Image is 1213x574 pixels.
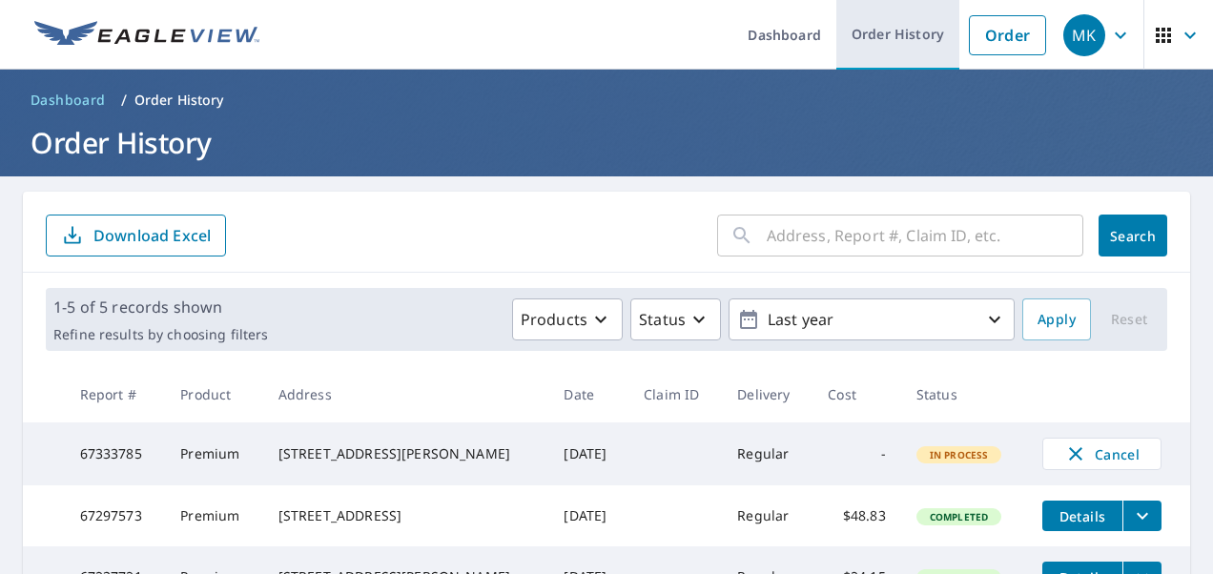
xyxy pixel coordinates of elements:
[93,225,211,246] p: Download Excel
[969,15,1046,55] a: Order
[722,485,812,546] td: Regular
[722,366,812,422] th: Delivery
[165,422,262,485] td: Premium
[23,123,1190,162] h1: Order History
[165,485,262,546] td: Premium
[1062,442,1141,465] span: Cancel
[729,298,1015,340] button: Last year
[121,89,127,112] li: /
[767,209,1083,262] input: Address, Report #, Claim ID, etc.
[548,485,628,546] td: [DATE]
[521,308,587,331] p: Products
[1099,215,1167,256] button: Search
[1114,227,1152,245] span: Search
[65,366,166,422] th: Report #
[165,366,262,422] th: Product
[1042,501,1122,531] button: detailsBtn-67297573
[901,366,1027,422] th: Status
[134,91,224,110] p: Order History
[34,21,259,50] img: EV Logo
[23,85,1190,115] nav: breadcrumb
[53,296,268,318] p: 1-5 of 5 records shown
[639,308,686,331] p: Status
[548,366,628,422] th: Date
[812,366,901,422] th: Cost
[628,366,722,422] th: Claim ID
[278,506,534,525] div: [STREET_ADDRESS]
[760,303,983,337] p: Last year
[1038,308,1076,332] span: Apply
[263,366,549,422] th: Address
[812,422,901,485] td: -
[918,510,999,523] span: Completed
[1054,507,1111,525] span: Details
[31,91,106,110] span: Dashboard
[23,85,113,115] a: Dashboard
[1063,14,1105,56] div: MK
[630,298,721,340] button: Status
[278,444,534,463] div: [STREET_ADDRESS][PERSON_NAME]
[812,485,901,546] td: $48.83
[65,485,166,546] td: 67297573
[1042,438,1162,470] button: Cancel
[1022,298,1091,340] button: Apply
[1122,501,1162,531] button: filesDropdownBtn-67297573
[722,422,812,485] td: Regular
[46,215,226,256] button: Download Excel
[65,422,166,485] td: 67333785
[53,326,268,343] p: Refine results by choosing filters
[548,422,628,485] td: [DATE]
[918,448,1000,461] span: In Process
[512,298,623,340] button: Products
